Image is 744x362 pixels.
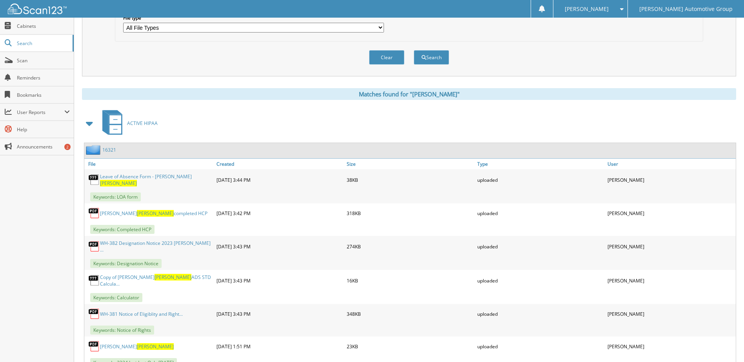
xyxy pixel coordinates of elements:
label: File type [123,14,384,21]
img: PDF.png [88,308,100,320]
div: uploaded [475,306,606,322]
span: [PERSON_NAME] [155,274,191,281]
div: uploaded [475,171,606,188]
img: generic.png [88,275,100,286]
a: Type [475,159,606,169]
span: Bookmarks [17,92,70,98]
div: uploaded [475,338,606,354]
img: PDF.png [88,207,100,219]
div: 274KB [345,238,475,255]
div: [PERSON_NAME] [606,338,736,354]
span: Search [17,40,69,47]
div: [PERSON_NAME] [606,306,736,322]
span: User Reports [17,109,64,116]
div: 318KB [345,205,475,221]
a: WH-381 Notice of Eligiblity and Right... [100,311,183,317]
div: Matches found for "[PERSON_NAME]" [82,88,736,100]
span: [PERSON_NAME] [137,343,174,350]
span: Keywords: Designation Notice [90,259,162,268]
a: Size [345,159,475,169]
div: [DATE] 3:43 PM [215,272,345,289]
a: [PERSON_NAME][PERSON_NAME]completed HCP [100,210,207,217]
div: [PERSON_NAME] [606,171,736,188]
a: Leave of Absence Form - [PERSON_NAME][PERSON_NAME] [100,173,213,186]
div: 38KB [345,171,475,188]
span: Scan [17,57,70,64]
div: [PERSON_NAME] [606,205,736,221]
span: Keywords: Notice of Rights [90,326,154,335]
div: 16KB [345,272,475,289]
span: Help [17,126,70,133]
span: Keywords: Completed HCP [90,225,155,234]
span: [PERSON_NAME] [137,210,174,217]
img: PDF.png [88,241,100,252]
span: [PERSON_NAME] [565,7,609,11]
a: ACTIVE HIPAA [98,108,158,139]
div: 2 [64,144,71,150]
span: Keywords: Calculator [90,293,142,302]
div: uploaded [475,272,606,289]
div: [DATE] 3:44 PM [215,171,345,188]
div: [PERSON_NAME] [606,238,736,255]
img: folder2.png [86,145,102,155]
a: 16321 [102,147,116,153]
button: Search [414,50,449,65]
img: PDF.png [88,340,100,352]
img: generic.png [88,174,100,186]
span: Reminders [17,74,70,81]
span: ACTIVE HIPAA [127,120,158,127]
button: Clear [369,50,404,65]
div: 348KB [345,306,475,322]
div: uploaded [475,205,606,221]
span: Cabinets [17,23,70,29]
div: [DATE] 1:51 PM [215,338,345,354]
img: scan123-logo-white.svg [8,4,67,14]
a: User [606,159,736,169]
div: [DATE] 3:43 PM [215,306,345,322]
a: Copy of [PERSON_NAME][PERSON_NAME]ADS STD Calcula... [100,274,213,287]
a: [PERSON_NAME][PERSON_NAME] [100,343,174,350]
div: [DATE] 3:42 PM [215,205,345,221]
a: File [84,159,215,169]
div: uploaded [475,238,606,255]
span: Keywords: LOA form [90,192,141,201]
span: [PERSON_NAME] [100,180,137,186]
div: [DATE] 3:43 PM [215,238,345,255]
a: WH-382 Designation Notice 2023 [PERSON_NAME] ... [100,240,213,253]
div: [PERSON_NAME] [606,272,736,289]
span: Announcements [17,143,70,150]
span: [PERSON_NAME] Automotive Group [639,7,733,11]
a: Created [215,159,345,169]
div: 23KB [345,338,475,354]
